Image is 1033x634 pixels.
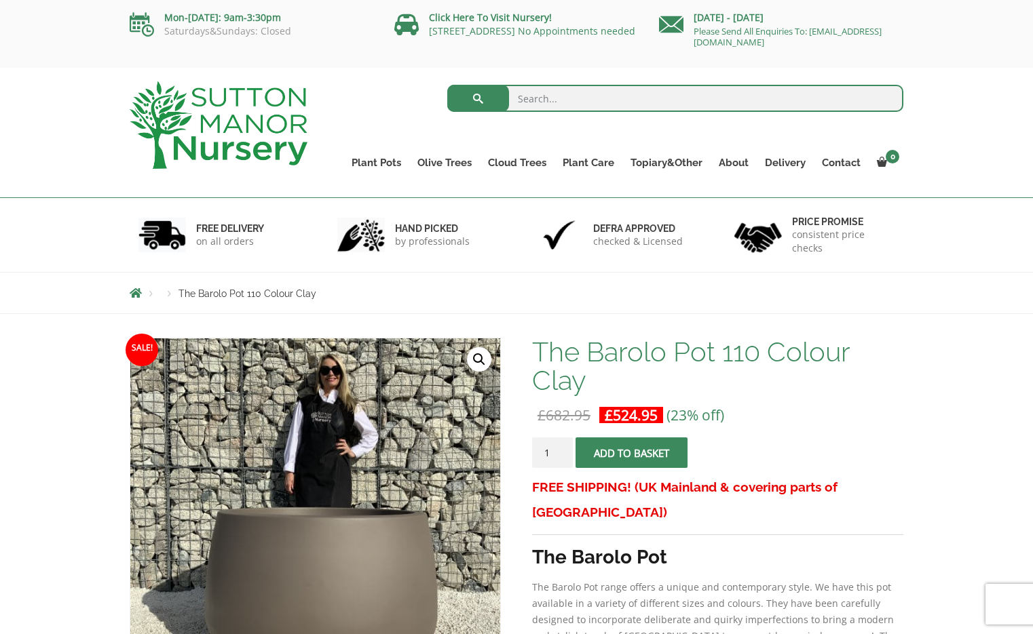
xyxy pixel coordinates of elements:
h6: FREE DELIVERY [196,222,264,235]
h1: The Barolo Pot 110 Colour Clay [532,338,903,395]
p: on all orders [196,235,264,248]
input: Product quantity [532,437,573,468]
bdi: 524.95 [605,405,658,424]
a: Click Here To Visit Nursery! [429,11,552,24]
span: Sale! [126,334,158,366]
span: 0 [886,150,899,163]
span: £ [605,405,613,424]
h3: FREE SHIPPING! (UK Mainland & covering parts of [GEOGRAPHIC_DATA]) [532,475,903,525]
p: [DATE] - [DATE] [659,9,903,26]
a: View full-screen image gallery [467,347,491,372]
nav: Breadcrumbs [130,288,903,298]
img: 1.jpg [138,218,186,252]
p: checked & Licensed [593,235,683,248]
a: Contact [814,153,869,172]
p: Mon-[DATE]: 9am-3:30pm [130,9,374,26]
span: (23% off) [666,405,724,424]
a: Plant Pots [343,153,409,172]
h6: hand picked [395,222,470,235]
h6: Defra approved [593,222,683,235]
bdi: 682.95 [538,405,590,424]
span: The Barolo Pot 110 Colour Clay [179,288,316,299]
p: by professionals [395,235,470,248]
span: £ [538,405,546,424]
a: Cloud Trees [480,153,555,172]
a: About [711,153,757,172]
a: Please Send All Enquiries To: [EMAIL_ADDRESS][DOMAIN_NAME] [694,25,882,48]
a: Olive Trees [409,153,480,172]
img: logo [130,81,307,169]
a: Topiary&Other [622,153,711,172]
p: Saturdays&Sundays: Closed [130,26,374,37]
input: Search... [447,85,904,112]
img: 2.jpg [337,218,385,252]
strong: The Barolo Pot [532,546,667,568]
a: [STREET_ADDRESS] No Appointments needed [429,24,635,37]
img: 3.jpg [536,218,583,252]
p: consistent price checks [792,228,895,255]
a: Plant Care [555,153,622,172]
h6: Price promise [792,216,895,228]
a: Delivery [757,153,814,172]
img: 4.jpg [734,214,782,256]
a: 0 [869,153,903,172]
button: Add to basket [576,437,688,468]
